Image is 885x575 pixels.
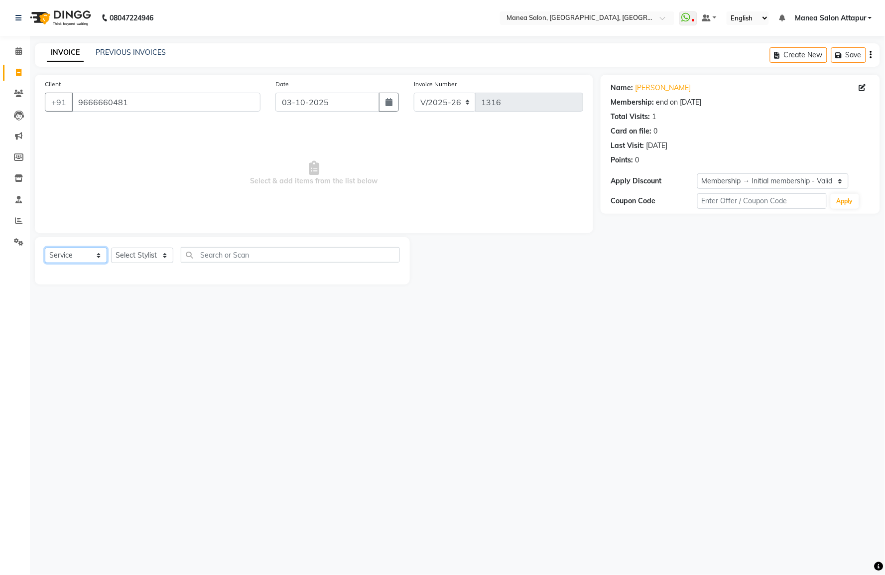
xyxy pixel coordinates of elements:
[414,80,457,89] label: Invoice Number
[181,247,400,263] input: Search or Scan
[611,196,697,206] div: Coupon Code
[45,124,583,223] span: Select & add items from the list below
[611,155,633,165] div: Points:
[275,80,289,89] label: Date
[795,13,866,23] span: Manea Salon Attapur
[45,80,61,89] label: Client
[770,47,827,63] button: Create New
[831,194,859,209] button: Apply
[697,193,827,209] input: Enter Offer / Coupon Code
[611,141,644,151] div: Last Visit:
[635,155,639,165] div: 0
[652,112,656,122] div: 1
[646,141,667,151] div: [DATE]
[110,4,153,32] b: 08047224946
[611,83,633,93] div: Name:
[96,48,166,57] a: PREVIOUS INVOICES
[656,97,701,108] div: end on [DATE]
[831,47,866,63] button: Save
[611,126,651,137] div: Card on file:
[611,97,654,108] div: Membership:
[45,93,73,112] button: +91
[653,126,657,137] div: 0
[47,44,84,62] a: INVOICE
[635,83,691,93] a: [PERSON_NAME]
[611,112,650,122] div: Total Visits:
[25,4,94,32] img: logo
[72,93,260,112] input: Search by Name/Mobile/Email/Code
[611,176,697,186] div: Apply Discount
